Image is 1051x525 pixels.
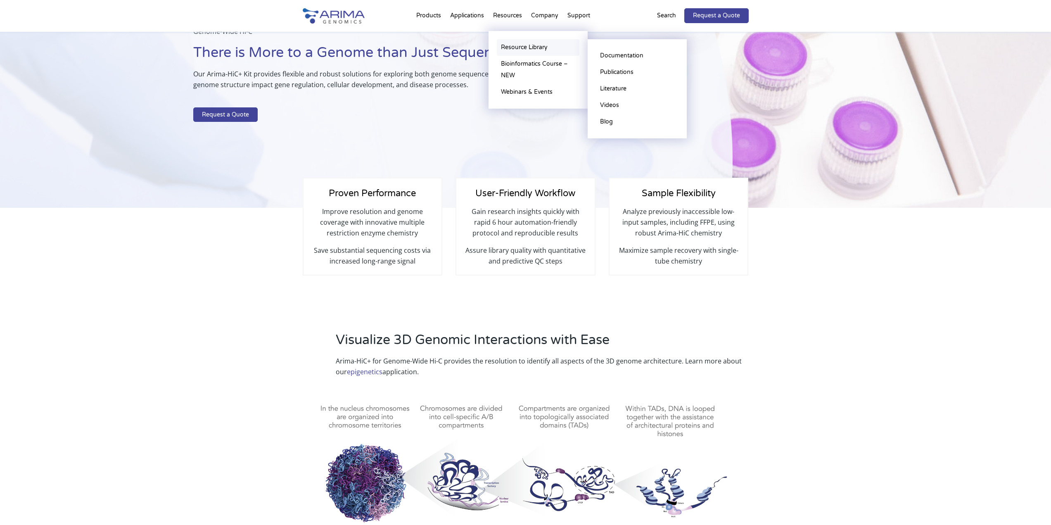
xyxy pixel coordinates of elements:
p: Save substantial sequencing costs via increased long-range signal [312,245,433,266]
a: Resource Library [497,39,579,56]
p: Maximize sample recovery with single-tube chemistry [618,245,739,266]
span: Library Prep [9,169,40,176]
p: Assure library quality with quantitative and predictive QC steps [465,245,586,266]
span: What is your area of interest? [181,102,253,109]
a: Request a Quote [193,107,258,122]
input: Hi-C for FFPE [2,147,7,153]
span: Arima Bioinformatics Platform [9,179,83,187]
a: epigenetics [347,367,382,376]
a: Bioinformatics Course – NEW [497,56,579,84]
a: Documentation [596,48,679,64]
span: Hi-C for FFPE [9,147,41,154]
span: Structural Variant Discovery [190,158,259,165]
span: High Coverage Hi-C [9,136,57,144]
a: Webinars & Events [497,84,579,100]
input: Structural Variant Discovery [183,158,188,164]
span: Genome Assembly [190,115,236,122]
p: Search [657,10,676,21]
input: Arima Bioinformatics Platform [2,180,7,185]
h2: Visualize 3D Genomic Interactions with Ease [336,331,749,356]
input: Gene Regulation [183,126,188,131]
input: Other [2,190,7,196]
h1: There is More to a Genome than Just Sequence [193,43,691,69]
span: Hi-C [9,115,20,122]
input: Other [183,169,188,174]
span: Epigenetics [190,136,218,144]
a: Blog [596,114,679,130]
a: Literature [596,81,679,97]
input: Hi-C [2,115,7,121]
span: Last name [181,0,206,8]
p: Our Arima-HiC+ Kit provides flexible and robust solutions for exploring both genome sequence + st... [193,69,691,97]
input: Epigenetics [183,137,188,142]
a: Publications [596,64,679,81]
span: Proven Performance [329,188,416,199]
input: Capture Hi-C [2,126,7,131]
span: Other [9,190,24,197]
p: Genome-Wide Hi-C [193,26,691,43]
span: State [181,68,194,76]
p: Arima-HiC+ for Genome-Wide Hi-C provides the resolution to identify all aspects of the 3D genome ... [336,356,749,377]
a: Request a Quote [684,8,749,23]
input: Genome Assembly [183,115,188,121]
span: Gene Regulation [190,126,231,133]
span: Sample Flexibility [642,188,716,199]
span: User-Friendly Workflow [475,188,575,199]
input: Single-Cell Methyl-3C [2,158,7,164]
input: High Coverage Hi-C [2,137,7,142]
p: Gain research insights quickly with rapid 6 hour automation-friendly protocol and reproducible re... [465,206,586,245]
input: Human Health [183,147,188,153]
a: Videos [596,97,679,114]
span: Human Health [190,147,227,154]
input: Library Prep [2,169,7,174]
span: Single-Cell Methyl-3C [9,158,61,165]
span: Capture Hi-C [9,126,41,133]
span: Other [190,169,205,176]
p: Analyze previously inaccessible low-input samples, including FFPE, using robust Arima-HiC chemistry [618,206,739,245]
p: Improve resolution and genome coverage with innovative multiple restriction enzyme chemistry [312,206,433,245]
img: Arima-Genomics-logo [303,8,365,24]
